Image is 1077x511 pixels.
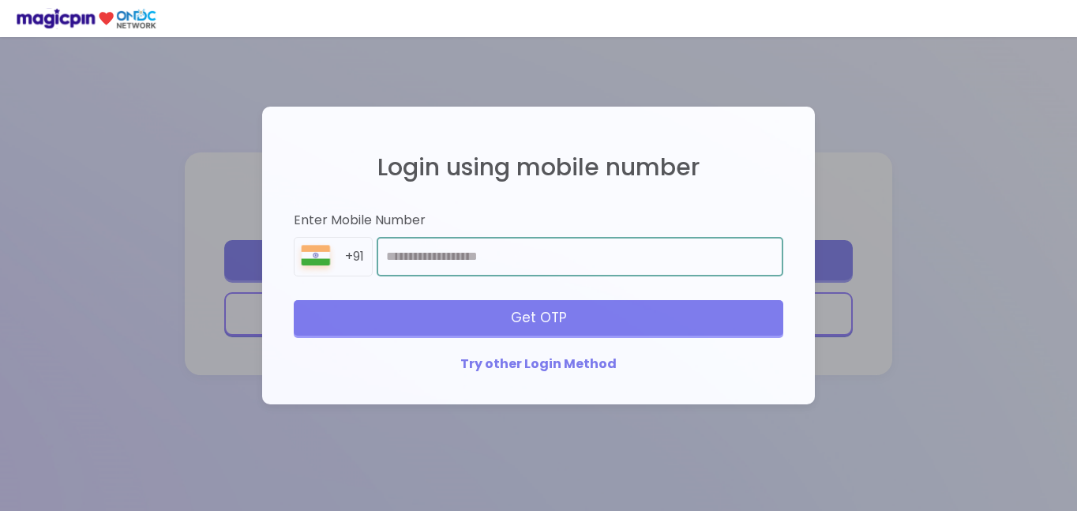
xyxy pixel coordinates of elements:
div: Enter Mobile Number [294,212,783,230]
div: Get OTP [294,300,783,335]
div: Try other Login Method [294,355,783,374]
img: 8BGLRPwvQ+9ZgAAAAASUVORK5CYII= [295,242,337,276]
h2: Login using mobile number [294,154,783,180]
div: +91 [345,248,372,266]
img: ondc-logo-new-small.8a59708e.svg [16,8,156,29]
